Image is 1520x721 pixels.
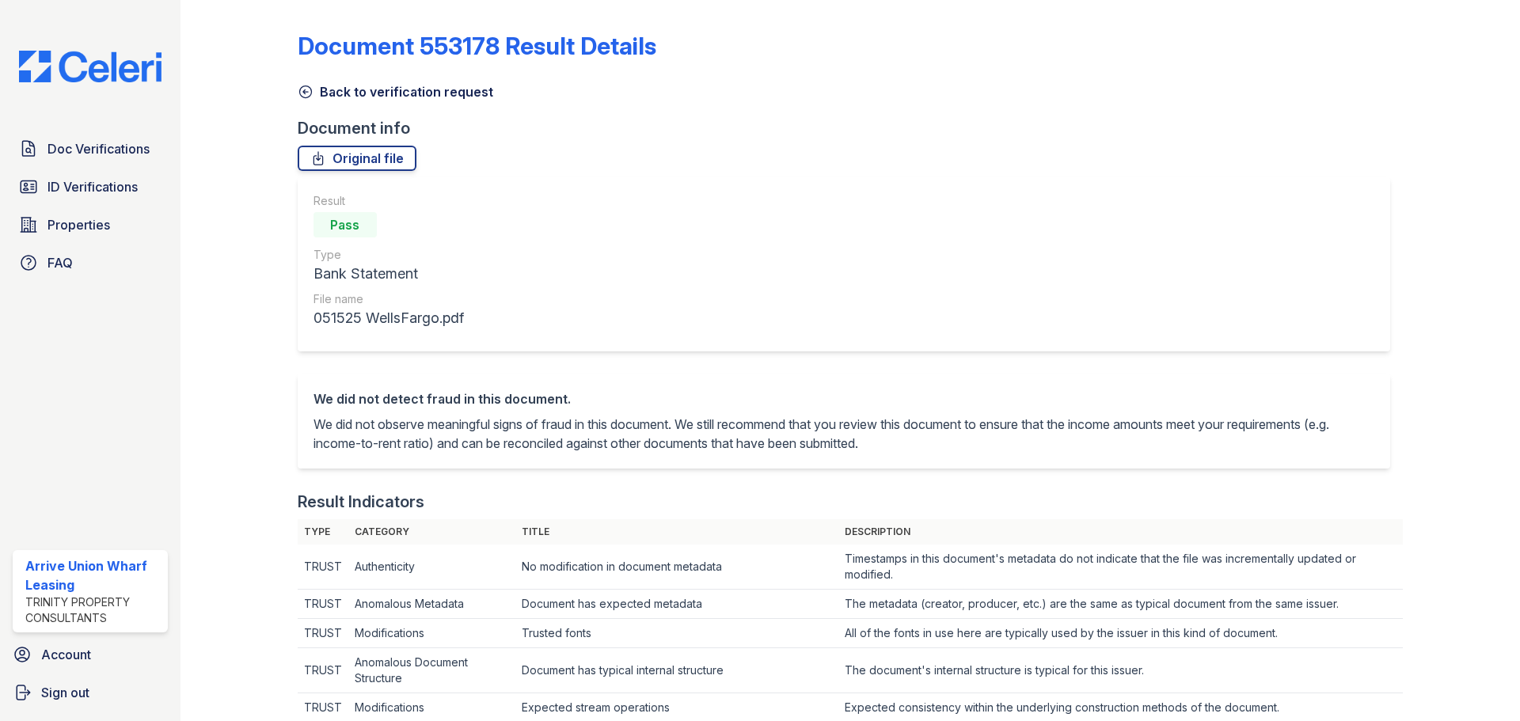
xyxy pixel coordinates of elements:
img: CE_Logo_Blue-a8612792a0a2168367f1c8372b55b34899dd931a85d93a1a3d3e32e68fde9ad4.png [6,51,174,82]
span: Sign out [41,683,89,702]
div: Result Indicators [298,491,424,513]
div: Type [313,247,464,263]
div: Arrive Union Wharf Leasing [25,556,161,594]
span: FAQ [47,253,73,272]
td: TRUST [298,619,348,648]
td: The metadata (creator, producer, etc.) are the same as typical document from the same issuer. [838,590,1403,619]
span: Account [41,645,91,664]
td: Modifications [348,619,516,648]
div: File name [313,291,464,307]
a: Sign out [6,677,174,708]
td: Authenticity [348,545,516,590]
th: Description [838,519,1403,545]
div: 051525 WellsFargo.pdf [313,307,464,329]
span: ID Verifications [47,177,138,196]
iframe: chat widget [1453,658,1504,705]
div: Trinity Property Consultants [25,594,161,626]
div: Bank Statement [313,263,464,285]
div: We did not detect fraud in this document. [313,389,1374,408]
td: No modification in document metadata [515,545,838,590]
a: FAQ [13,247,168,279]
a: ID Verifications [13,171,168,203]
th: Type [298,519,348,545]
a: Back to verification request [298,82,493,101]
div: Result [313,193,464,209]
td: Anomalous Document Structure [348,648,516,693]
p: We did not observe meaningful signs of fraud in this document. We still recommend that you review... [313,415,1374,453]
span: Doc Verifications [47,139,150,158]
td: All of the fonts in use here are typically used by the issuer in this kind of document. [838,619,1403,648]
td: The document's internal structure is typical for this issuer. [838,648,1403,693]
td: TRUST [298,545,348,590]
span: Properties [47,215,110,234]
a: Properties [13,209,168,241]
td: Timestamps in this document's metadata do not indicate that the file was incrementally updated or... [838,545,1403,590]
div: Document info [298,117,1403,139]
td: Trusted fonts [515,619,838,648]
div: Pass [313,212,377,237]
a: Account [6,639,174,670]
td: TRUST [298,648,348,693]
a: Document 553178 Result Details [298,32,656,60]
th: Title [515,519,838,545]
td: TRUST [298,590,348,619]
a: Original file [298,146,416,171]
td: Document has typical internal structure [515,648,838,693]
th: Category [348,519,516,545]
td: Document has expected metadata [515,590,838,619]
a: Doc Verifications [13,133,168,165]
td: Anomalous Metadata [348,590,516,619]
